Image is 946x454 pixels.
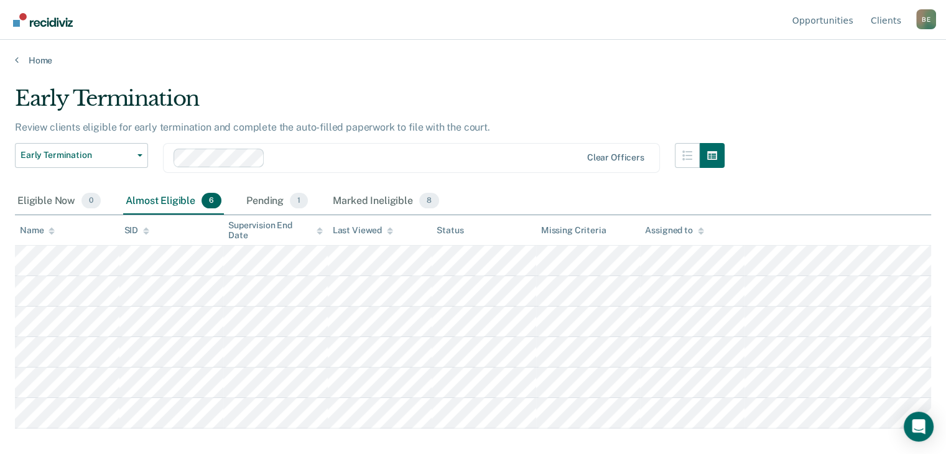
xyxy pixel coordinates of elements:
[333,225,393,236] div: Last Viewed
[904,412,934,442] div: Open Intercom Messenger
[437,225,463,236] div: Status
[15,121,490,133] p: Review clients eligible for early termination and complete the auto-filled paperwork to file with...
[15,86,725,121] div: Early Termination
[202,193,221,209] span: 6
[15,143,148,168] button: Early Termination
[20,225,55,236] div: Name
[13,13,73,27] img: Recidiviz
[645,225,703,236] div: Assigned to
[228,220,323,241] div: Supervision End Date
[15,188,103,215] div: Eligible Now0
[541,225,606,236] div: Missing Criteria
[124,225,150,236] div: SID
[244,188,310,215] div: Pending1
[123,188,224,215] div: Almost Eligible6
[587,152,644,163] div: Clear officers
[81,193,101,209] span: 0
[916,9,936,29] div: B E
[15,55,931,66] a: Home
[21,150,132,160] span: Early Termination
[419,193,439,209] span: 8
[330,188,442,215] div: Marked Ineligible8
[290,193,308,209] span: 1
[916,9,936,29] button: Profile dropdown button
